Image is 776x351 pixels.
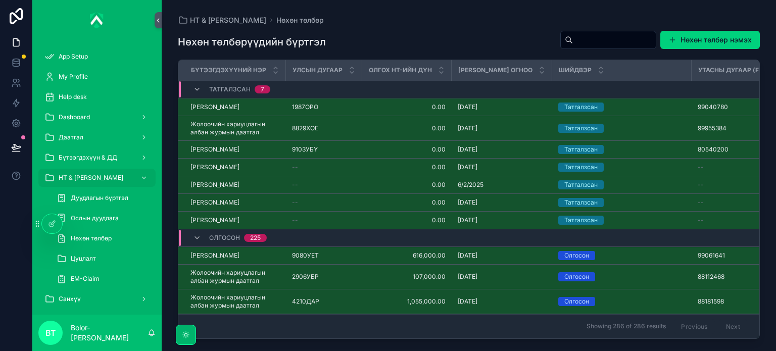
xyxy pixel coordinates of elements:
span: Дуудлагын бүртгэл [71,194,128,202]
span: [DATE] [458,145,477,154]
span: [DATE] [458,198,477,207]
span: [PERSON_NAME] [190,252,239,260]
a: 9080УЕТ [292,252,356,260]
a: Жолоочийн хариуцлагын албан журмын даатгал [190,120,280,136]
a: App Setup [38,47,156,66]
span: -- [698,163,704,171]
a: [DATE] [458,103,546,111]
span: [DATE] [458,273,477,281]
a: -- [292,198,356,207]
div: Олгосон [564,251,589,260]
span: Бүтээгдэхүүн & ДД [59,154,117,162]
a: [PERSON_NAME] [190,145,280,154]
a: 0.00 [368,103,446,111]
a: Татгалзсан [558,163,686,172]
span: [PERSON_NAME] огноо [458,66,532,74]
div: 7 [261,85,264,93]
span: Улсын дугаар [293,66,343,74]
a: Жолоочийн хариуцлагын албан журмын даатгал [190,293,280,310]
a: -- [292,216,356,224]
a: 107,000.00 [368,273,446,281]
a: 8829ХОЕ [292,124,356,132]
a: [PERSON_NAME] [190,181,280,189]
div: 225 [250,234,261,242]
a: -- [292,181,356,189]
a: 1987ОРО [292,103,356,111]
div: Олгосон [564,272,589,281]
span: Шийдвэр [559,66,592,74]
span: -- [698,216,704,224]
a: 0.00 [368,216,446,224]
a: 0.00 [368,163,446,171]
span: [DATE] [458,103,477,111]
span: Даатгал [59,133,83,141]
a: Ослын дуудлага [51,209,156,227]
a: Help desk [38,88,156,106]
a: EM-Claim [51,270,156,288]
div: scrollable content [32,40,162,315]
span: 0.00 [368,181,446,189]
span: 99061641 [698,252,725,260]
span: Санхүү [59,295,81,303]
a: [DATE] [458,252,546,260]
a: 0.00 [368,198,446,207]
a: [DATE] [458,198,546,207]
a: [PERSON_NAME] [190,216,280,224]
span: -- [292,163,298,171]
a: Бүтээгдэхүүн & ДД [38,148,156,167]
a: [PERSON_NAME] [190,198,280,207]
div: Татгалзсан [564,216,598,225]
a: Татгалзсан [558,145,686,154]
span: НТ & [PERSON_NAME] [190,15,266,25]
span: [DATE] [458,216,477,224]
div: Татгалзсан [564,198,598,207]
a: Татгалзсан [558,198,686,207]
a: 1,055,000.00 [368,297,446,306]
span: Цуцлалт [71,255,96,263]
a: Олгосон [558,272,686,281]
a: НТ & [PERSON_NAME] [38,169,156,187]
a: Дуудлагын бүртгэл [51,189,156,207]
span: 88112468 [698,273,724,281]
span: 80540200 [698,145,729,154]
a: [DATE] [458,163,546,171]
span: [PERSON_NAME] [190,145,239,154]
span: -- [698,198,704,207]
div: Татгалзсан [564,124,598,133]
span: [DATE] [458,297,477,306]
a: [PERSON_NAME] [190,252,280,260]
h1: Нөхөн төлбөрүүдийн бүртгэл [178,35,326,49]
span: Нөхөн төлбөр [71,234,112,242]
a: [DATE] [458,273,546,281]
a: 616,000.00 [368,252,446,260]
span: Татгалзсан [209,85,251,93]
span: [PERSON_NAME] [190,103,239,111]
a: Олгосон [558,251,686,260]
a: Даатгал [38,128,156,146]
span: 9080УЕТ [292,252,319,260]
span: -- [292,216,298,224]
span: 6/2/2025 [458,181,483,189]
span: -- [292,198,298,207]
button: Нөхөн төлбөр нэмэх [660,31,760,49]
span: 99955384 [698,124,726,132]
span: 0.00 [368,145,446,154]
span: Ослын дуудлага [71,214,119,222]
a: Олгосон [558,297,686,306]
span: Help desk [59,93,87,101]
a: Татгалзсан [558,216,686,225]
a: [DATE] [458,297,546,306]
span: [PERSON_NAME] [190,216,239,224]
span: 88181598 [698,297,724,306]
span: 1987ОРО [292,103,318,111]
a: Жолоочийн хариуцлагын албан журмын даатгал [190,269,280,285]
div: Олгосон [564,297,589,306]
span: Олгосон [209,234,240,242]
a: [DATE] [458,145,546,154]
a: 9103УБҮ [292,145,356,154]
